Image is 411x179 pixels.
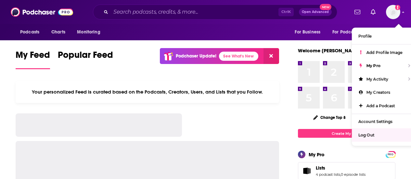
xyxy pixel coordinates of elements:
[302,10,329,14] span: Open Advanced
[11,6,73,18] img: Podchaser - Follow, Share and Rate Podcasts
[358,34,372,39] span: Profile
[298,47,362,54] a: Welcome [PERSON_NAME]!
[316,165,325,171] span: Lists
[386,5,400,19] img: User Profile
[72,26,109,38] button: open menu
[47,26,69,38] a: Charts
[176,53,216,59] p: Podchaser Update!
[111,7,278,17] input: Search podcasts, credits, & more...
[366,77,388,82] span: My Activity
[386,5,400,19] button: Show profile menu
[320,4,331,10] span: New
[219,52,258,61] a: See What's New
[290,26,328,38] button: open menu
[328,26,373,38] button: open menu
[358,119,392,124] span: Account Settings
[16,26,48,38] button: open menu
[316,165,366,171] a: Lists
[340,172,341,177] span: ,
[366,63,380,68] span: My Pro
[332,28,364,37] span: For Podcasters
[298,129,395,138] a: Create My Top 8
[16,49,50,64] span: My Feed
[278,8,294,16] span: Ctrl K
[58,49,113,69] a: Popular Feed
[309,151,325,158] div: My Pro
[316,172,340,177] a: 4 podcast lists
[366,103,395,108] span: Add a Podcast
[372,26,395,38] button: open menu
[366,50,403,55] span: Add Profile Image
[93,5,337,19] div: Search podcasts, credits, & more...
[358,133,374,137] span: Log Out
[58,49,113,64] span: Popular Feed
[387,152,394,157] a: PRO
[386,5,400,19] span: Logged in as HavasAlexa
[295,28,320,37] span: For Business
[299,8,332,16] button: Open AdvancedNew
[366,90,390,95] span: My Creators
[77,28,100,37] span: Monitoring
[20,28,39,37] span: Podcasts
[341,172,366,177] a: 0 episode lists
[300,166,313,175] a: Lists
[51,28,65,37] span: Charts
[352,6,363,18] a: Show notifications dropdown
[309,113,350,121] button: Change Top 8
[368,6,378,18] a: Show notifications dropdown
[16,81,279,103] div: Your personalized Feed is curated based on the Podcasts, Creators, Users, and Lists that you Follow.
[395,5,400,10] svg: Add a profile image
[16,49,50,69] a: My Feed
